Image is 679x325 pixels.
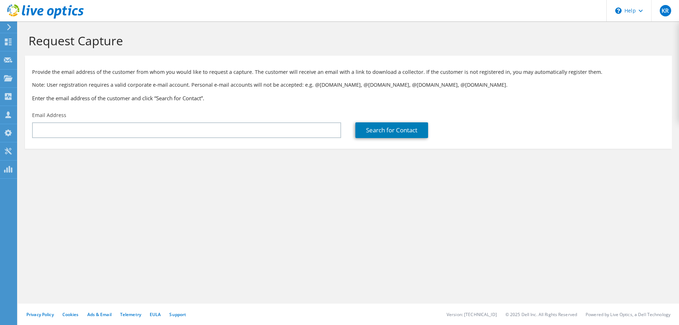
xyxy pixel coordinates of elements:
[120,311,141,318] a: Telemetry
[29,33,665,48] h1: Request Capture
[169,311,186,318] a: Support
[355,122,428,138] a: Search for Contact
[447,311,497,318] li: Version: [TECHNICAL_ID]
[32,81,665,89] p: Note: User registration requires a valid corporate e-mail account. Personal e-mail accounts will ...
[32,94,665,102] h3: Enter the email address of the customer and click “Search for Contact”.
[62,311,79,318] a: Cookies
[32,112,66,119] label: Email Address
[26,311,54,318] a: Privacy Policy
[660,5,671,16] span: KR
[505,311,577,318] li: © 2025 Dell Inc. All Rights Reserved
[586,311,670,318] li: Powered by Live Optics, a Dell Technology
[32,68,665,76] p: Provide the email address of the customer from whom you would like to request a capture. The cust...
[615,7,622,14] svg: \n
[150,311,161,318] a: EULA
[87,311,112,318] a: Ads & Email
